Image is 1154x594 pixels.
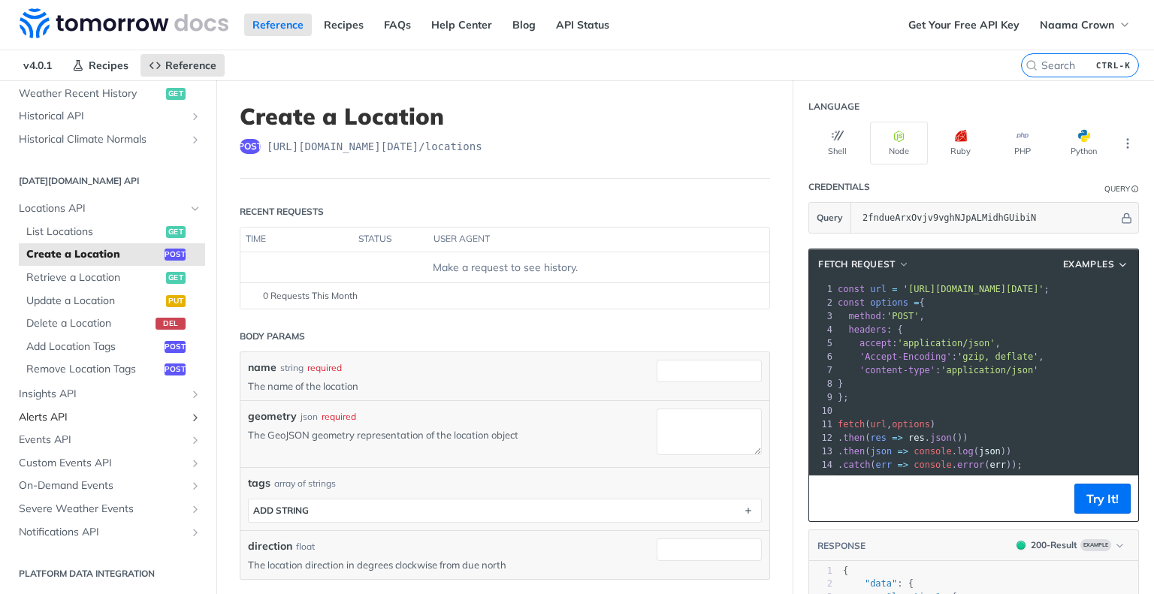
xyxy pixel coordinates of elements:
div: 1 [809,282,835,296]
p: The GeoJSON geometry representation of the location object [248,428,634,442]
button: Python [1055,122,1113,164]
span: log [957,446,974,457]
span: } [838,378,843,389]
button: Show subpages for On-Demand Events [189,480,201,492]
div: QueryInformation [1104,183,1139,194]
h2: Platform DATA integration [11,567,205,580]
button: Node [870,122,928,164]
button: Copy to clipboard [817,487,838,510]
span: then [843,446,865,457]
button: Show subpages for Historical API [189,110,201,122]
span: fetch [838,419,865,430]
a: Historical APIShow subpages for Historical API [11,105,205,128]
div: Query [1104,183,1130,194]
span: : , [838,311,925,321]
div: 6 [809,350,835,363]
a: API Status [548,14,618,36]
span: Reference [165,59,216,72]
div: 1 [809,565,832,577]
label: geometry [248,409,297,424]
span: err [876,460,893,470]
input: apikey [855,203,1119,233]
span: fetch Request [818,258,896,271]
a: Weather Recent Historyget [11,83,205,105]
span: => [898,446,908,457]
span: catch [843,460,870,470]
button: Hide subpages for Locations API [189,203,201,215]
a: On-Demand EventsShow subpages for On-Demand Events [11,475,205,497]
span: Weather Recent History [19,86,162,101]
div: Recent Requests [240,205,324,219]
a: Reference [244,14,312,36]
a: Insights APIShow subpages for Insights API [11,383,205,406]
span: Events API [19,433,186,448]
button: Show subpages for Alerts API [189,412,201,424]
h1: Create a Location [240,103,770,130]
span: const [838,297,865,308]
a: Update a Locationput [19,290,205,312]
div: 11 [809,418,835,431]
div: required [307,361,342,375]
a: Alerts APIShow subpages for Alerts API [11,406,205,429]
a: Reference [140,54,225,77]
a: Delete a Locationdel [19,312,205,335]
span: get [166,226,186,238]
a: List Locationsget [19,221,205,243]
span: Add Location Tags [26,339,161,354]
i: Information [1131,185,1139,193]
span: Severe Weather Events [19,502,186,517]
span: del [156,318,186,330]
span: Examples [1063,258,1115,271]
span: }; [838,392,849,403]
span: Delete a Location [26,316,152,331]
kbd: CTRL-K [1092,58,1134,73]
span: : [838,365,1038,375]
button: Show subpages for Events API [189,434,201,446]
span: res [908,433,925,443]
a: Help Center [423,14,500,36]
span: options [892,419,930,430]
button: Naama Crown [1032,14,1139,36]
div: json [301,410,318,424]
button: Show subpages for Custom Events API [189,457,201,469]
span: List Locations [26,225,162,240]
span: err [989,460,1006,470]
button: Show subpages for Historical Climate Normals [189,134,201,146]
span: Notifications API [19,525,186,540]
a: Custom Events APIShow subpages for Custom Events API [11,452,205,475]
div: ADD string [253,505,309,516]
button: Shell [808,122,866,164]
div: Credentials [808,180,870,194]
th: status [353,228,428,252]
span: options [870,297,908,308]
span: get [166,272,186,284]
span: const [838,284,865,294]
span: Naama Crown [1040,18,1114,32]
h2: [DATE][DOMAIN_NAME] API [11,174,205,188]
div: 7 [809,363,835,377]
th: user agent [428,228,739,252]
span: : , [838,351,1044,362]
span: 200 [1017,541,1026,550]
div: 3 [809,309,835,323]
span: Alerts API [19,410,186,425]
span: post [240,139,261,154]
span: Locations API [19,201,186,216]
a: Notifications APIShow subpages for Notifications API [11,521,205,544]
span: ; [838,284,1050,294]
span: { [843,565,848,576]
a: Blog [504,14,544,36]
a: Recipes [316,14,372,36]
a: Events APIShow subpages for Events API [11,429,205,451]
span: Example [1080,539,1111,551]
span: url [870,284,887,294]
svg: More ellipsis [1121,137,1134,150]
button: Hide [1119,210,1134,225]
div: 4 [809,323,835,336]
span: method [848,311,881,321]
a: Retrieve a Locationget [19,267,205,289]
p: The name of the location [248,379,634,393]
a: Recipes [64,54,137,77]
span: => [892,433,902,443]
span: { [838,297,925,308]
